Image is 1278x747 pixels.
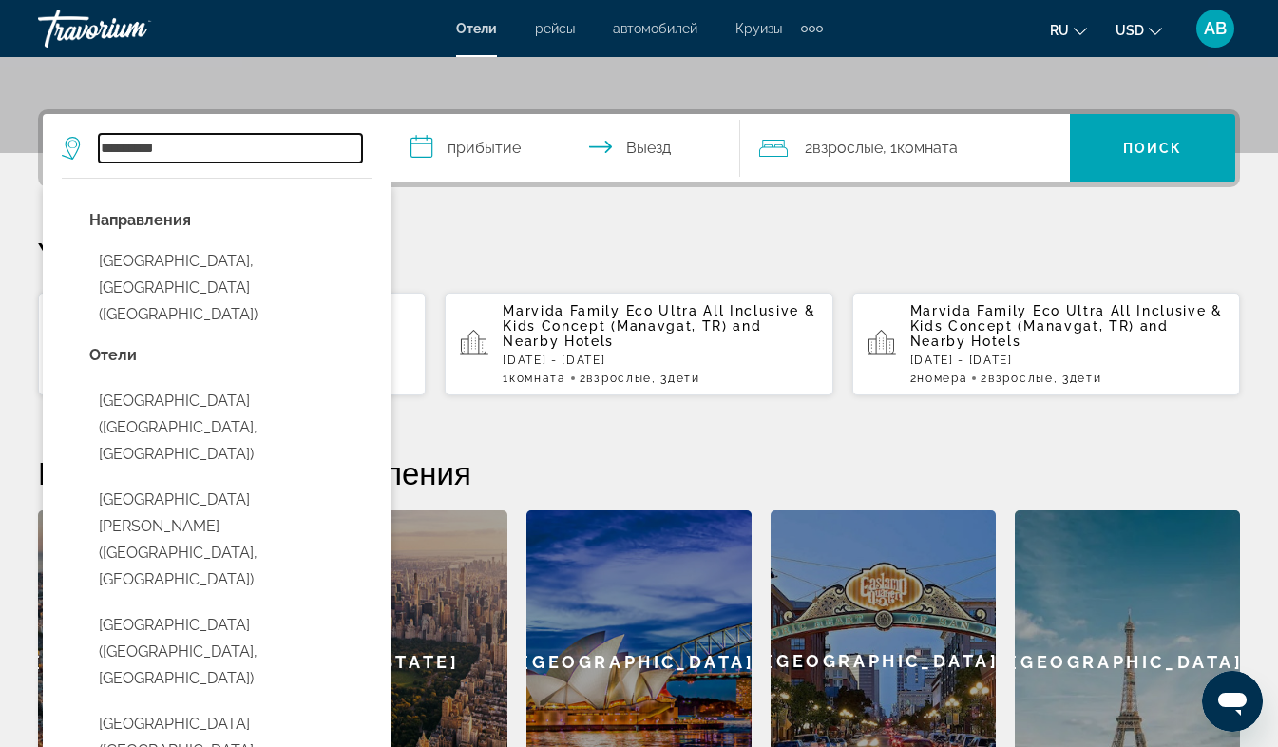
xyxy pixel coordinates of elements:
button: Select city: Nha Trang, Vietnam (NHA) [89,243,372,333]
a: рейсы [535,21,575,36]
a: Круизы [735,21,782,36]
button: Select hotel: Nha Trang Beach 2 Hotel (Nha Trang, VN) [89,607,372,697]
p: Hotel options [89,342,372,369]
button: User Menu [1191,9,1240,48]
span: Дети [1070,372,1102,385]
button: Search [1070,114,1235,182]
span: Взрослые [988,372,1053,385]
button: Change currency [1116,16,1162,44]
a: Travorium [38,4,228,53]
div: Search widget [43,114,1235,182]
span: , 3 [652,372,700,385]
h2: Рекомендуемые направления [38,453,1240,491]
span: 1 [503,372,565,385]
span: 2 [805,135,883,162]
span: AB [1204,19,1227,38]
span: Комната [509,372,566,385]
span: Взрослые [586,372,651,385]
iframe: Кнопка запуска окна обмена сообщениями [1202,671,1263,732]
a: Отели [456,21,497,36]
p: [DATE] - [DATE] [910,354,1225,367]
span: Marvida Family Eco Ultra All Inclusive & Kids Concept (Manavgat, TR) [910,303,1223,334]
p: [DATE] - [DATE] [503,354,817,367]
span: Дети [668,372,700,385]
button: Change language [1050,16,1087,44]
input: Search hotel destination [99,134,362,163]
span: , 1 [883,135,958,162]
span: Поиск [1123,141,1183,156]
span: 2 [910,372,968,385]
p: Your Recent Searches [38,235,1240,273]
button: Marvida Family Eco Ultra All Inclusive & Kids Concept (Manavgat, TR) and Nearby Hotels[DATE] - [D... [445,292,832,396]
button: Select check in and out date [391,114,740,182]
span: Комната [897,139,958,157]
button: Hotels in [GEOGRAPHIC_DATA], [GEOGRAPHIC_DATA], [GEOGRAPHIC_DATA][DATE] - [DATE]1Комната2Взрослые [38,292,426,396]
button: Select hotel: Nha Trang Prince Hotel (Nha Trang, VN) [89,482,372,598]
span: Marvida Family Eco Ultra All Inclusive & Kids Concept (Manavgat, TR) [503,303,815,334]
a: автомобилей [613,21,697,36]
span: , 3 [1054,372,1102,385]
span: and Nearby Hotels [910,318,1169,349]
button: Marvida Family Eco Ultra All Inclusive & Kids Concept (Manavgat, TR) and Nearby Hotels[DATE] - [D... [852,292,1240,396]
span: 2 [981,372,1053,385]
button: Travelers: 2 adults, 0 children [740,114,1070,182]
span: номера [917,372,967,385]
span: and Nearby Hotels [503,318,761,349]
span: Взрослые [812,139,883,157]
span: 2 [580,372,652,385]
button: Select hotel: Nha Trang Horizon Hotel (Nha Trang, VN) [89,383,372,472]
p: City options [89,207,372,234]
span: ru [1050,23,1069,38]
span: USD [1116,23,1144,38]
button: Extra navigation items [801,13,823,44]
